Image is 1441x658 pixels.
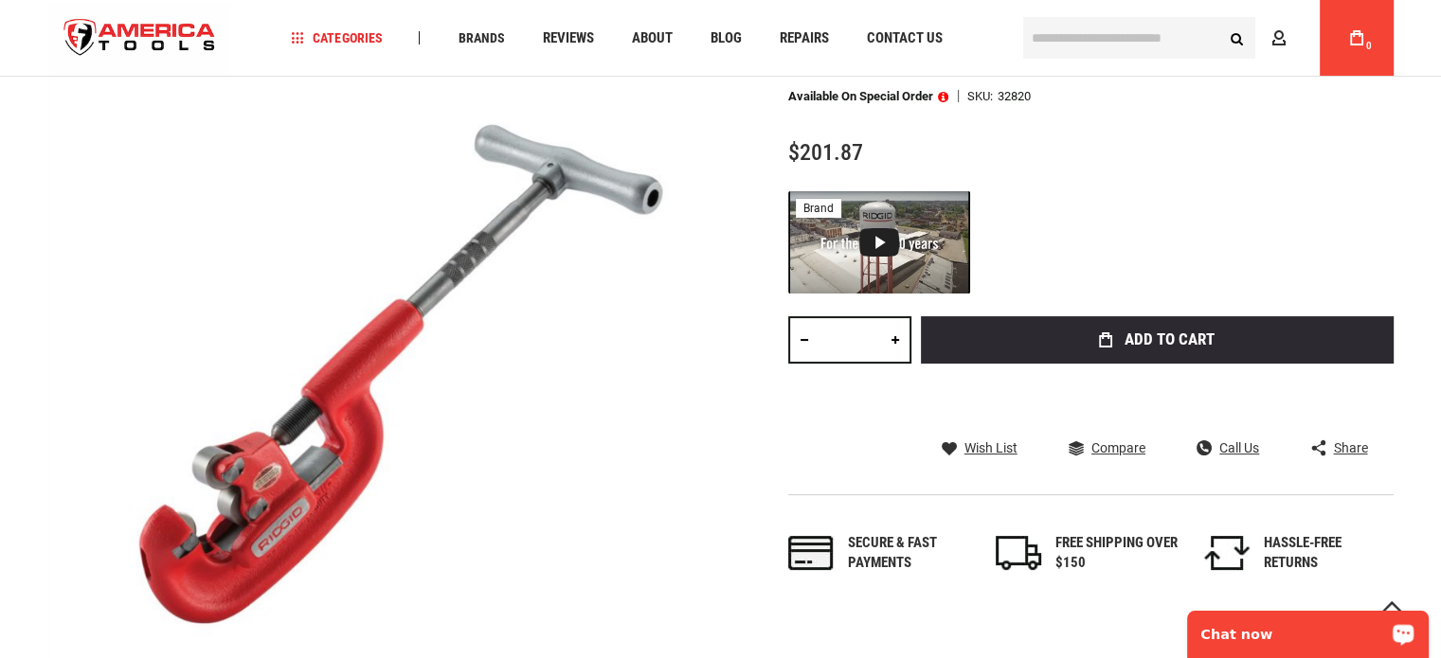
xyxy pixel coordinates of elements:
[1091,441,1145,454] span: Compare
[282,26,390,51] a: Categories
[788,139,863,166] span: $201.87
[701,26,749,51] a: Blog
[857,26,950,51] a: Contact Us
[996,536,1041,570] img: shipping
[964,441,1018,454] span: Wish List
[631,31,672,45] span: About
[449,26,513,51] a: Brands
[710,31,741,45] span: Blog
[1366,41,1372,51] span: 0
[779,31,828,45] span: Repairs
[458,31,504,44] span: Brands
[1219,441,1259,454] span: Call Us
[788,536,834,570] img: payments
[1055,533,1179,574] div: FREE SHIPPING OVER $150
[917,369,1397,424] iframe: Secure express checkout frame
[1069,439,1145,456] a: Compare
[1175,598,1441,658] iframe: LiveChat chat widget
[542,31,593,45] span: Reviews
[998,90,1031,102] div: 32820
[1125,331,1215,347] span: Add to Cart
[1333,441,1367,454] span: Share
[848,533,971,574] div: Secure & fast payments
[533,26,602,51] a: Reviews
[1219,20,1255,56] button: Search
[48,3,232,74] img: America Tools
[622,26,680,51] a: About
[788,90,948,103] p: Available on Special Order
[921,316,1394,364] button: Add to Cart
[942,439,1018,456] a: Wish List
[48,3,232,74] a: store logo
[770,26,837,51] a: Repairs
[1264,533,1387,574] div: HASSLE-FREE RETURNS
[1197,439,1259,456] a: Call Us
[1204,536,1250,570] img: returns
[967,90,998,102] strong: SKU
[866,31,942,45] span: Contact Us
[291,31,382,44] span: Categories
